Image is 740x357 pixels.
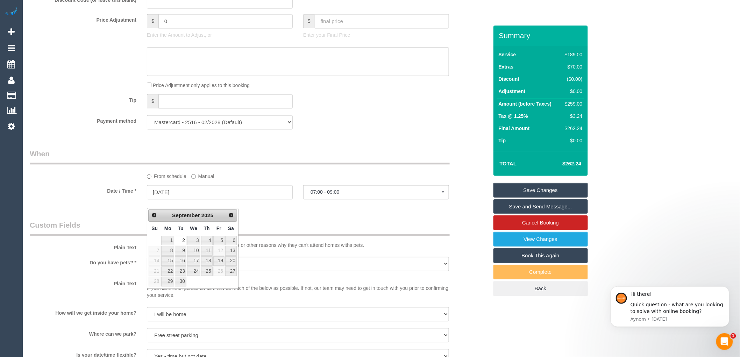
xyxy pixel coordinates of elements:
[149,210,159,220] a: Prev
[191,174,196,179] input: Manual
[175,256,186,266] a: 16
[226,210,236,220] a: Next
[201,256,213,266] a: 18
[24,185,142,194] label: Date / Time *
[201,212,213,218] span: 2025
[24,94,142,103] label: Tip
[151,212,157,218] span: Prev
[149,266,161,276] span: 21
[147,185,293,199] input: DD/MM/YYYY
[562,100,582,107] div: $259.00
[225,256,237,266] a: 20
[24,278,142,287] label: Plain Text
[30,149,450,164] legend: When
[147,14,158,28] span: $
[499,125,530,132] label: Final Amount
[541,161,581,167] h4: $262.24
[147,278,449,299] p: If you have time, please let us know as much of the below as possible. If not, our team may need ...
[499,63,514,70] label: Extras
[499,51,516,58] label: Service
[562,113,582,120] div: $3.24
[147,242,449,249] p: Some of our cleaning teams have allergies or other reasons why they can't attend homes withs pets.
[500,160,517,166] strong: Total
[175,266,186,276] a: 23
[24,257,142,266] label: Do you have pets? *
[228,226,234,231] span: Saturday
[178,226,184,231] span: Tuesday
[147,170,186,180] label: From schedule
[24,115,142,124] label: Payment method
[161,236,174,245] a: 1
[187,266,200,276] a: 24
[187,256,200,266] a: 17
[562,51,582,58] div: $189.00
[147,174,151,179] input: From schedule
[731,333,736,339] span: 1
[562,137,582,144] div: $0.00
[190,226,198,231] span: Wednesday
[201,246,213,255] a: 11
[493,215,588,230] a: Cancel Booking
[499,100,552,107] label: Amount (before Taxes)
[4,7,18,17] img: Automaid Logo
[149,277,161,286] span: 28
[164,226,171,231] span: Monday
[216,226,221,231] span: Friday
[562,88,582,95] div: $0.00
[24,328,142,337] label: Where can we park?
[175,246,186,255] a: 9
[161,256,174,266] a: 15
[24,14,142,23] label: Price Adjustment
[147,31,293,38] p: Enter the Amount to Adjust, or
[213,246,225,255] span: 12
[153,83,250,88] span: Price Adjustment only applies to this booking
[213,256,225,266] a: 19
[303,14,315,28] span: $
[191,170,214,180] label: Manual
[161,266,174,276] a: 22
[24,242,142,251] label: Plain Text
[228,212,234,218] span: Next
[600,276,740,338] iframe: Intercom notifications message
[562,76,582,83] div: ($0.00)
[147,94,158,108] span: $
[562,125,582,132] div: $262.24
[175,236,186,245] a: 2
[499,113,528,120] label: Tax @ 1.25%
[187,246,200,255] a: 10
[716,333,733,350] iframe: Intercom live chat
[172,212,200,218] span: September
[225,246,237,255] a: 13
[201,236,213,245] a: 4
[30,220,450,236] legend: Custom Fields
[493,281,588,296] a: Back
[149,256,161,266] span: 14
[493,232,588,247] a: View Changes
[225,266,237,276] a: 27
[175,277,186,286] a: 30
[204,226,210,231] span: Thursday
[213,266,225,276] span: 26
[161,277,174,286] a: 29
[151,226,158,231] span: Sunday
[24,307,142,316] label: How will we get inside your home?
[161,246,174,255] a: 8
[201,266,213,276] a: 25
[303,31,449,38] p: Enter your Final Price
[493,183,588,198] a: Save Changes
[311,189,442,195] span: 07:00 - 09:00
[562,63,582,70] div: $70.00
[213,236,225,245] a: 5
[493,199,588,214] a: Save and Send Message...
[303,185,449,199] button: 07:00 - 09:00
[499,76,520,83] label: Discount
[149,246,161,255] span: 7
[315,14,449,28] input: final price
[187,236,200,245] a: 3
